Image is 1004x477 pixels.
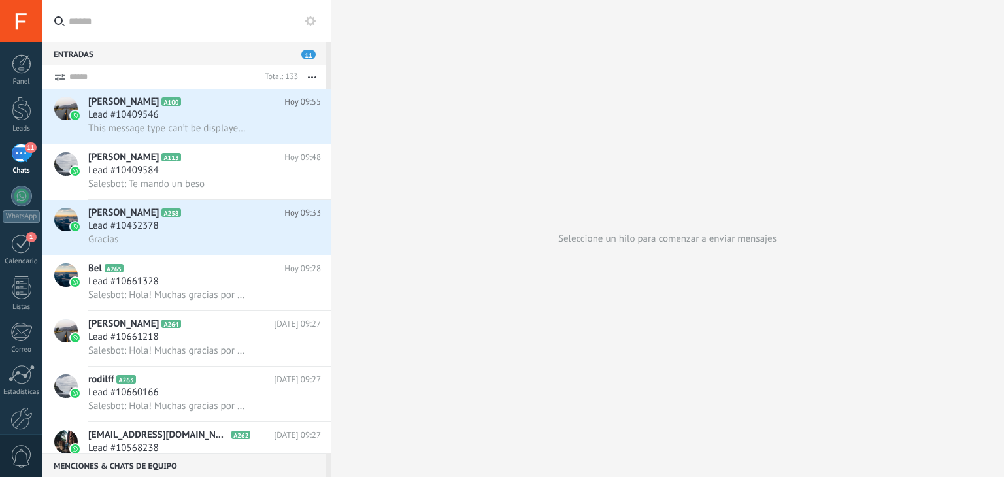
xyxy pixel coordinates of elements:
div: Correo [3,346,41,354]
span: Lead #10660166 [88,386,159,399]
span: Lead #10661328 [88,275,159,288]
a: avataricon[PERSON_NAME]A100Hoy 09:55Lead #10409546This message type can’t be displayed because it... [42,89,331,144]
span: [PERSON_NAME] [88,206,159,220]
div: Total: 133 [259,71,298,84]
a: avataricon[PERSON_NAME]A264[DATE] 09:27Lead #10661218Salesbot: Hola! Muchas gracias por escribirn... [42,311,331,366]
img: icon [71,389,80,398]
span: A113 [161,153,180,161]
span: Hoy 09:48 [284,151,321,164]
span: Salesbot: Te mando un beso [88,178,205,190]
span: rodilff [88,373,114,386]
span: 11 [25,142,36,153]
a: avataricon[PERSON_NAME]A258Hoy 09:33Lead #10432378Gracias [42,200,331,255]
span: Hoy 09:55 [284,95,321,108]
span: Salesbot: Hola! Muchas gracias por escribirnos. En Zictex diseñamos y confeccionamos ropa persona... [88,400,249,412]
span: This message type can’t be displayed because it’s not supported yet. [88,122,249,135]
span: Lead #10432378 [88,220,159,233]
span: [DATE] 09:27 [274,318,321,331]
div: Estadísticas [3,388,41,397]
span: [PERSON_NAME] [88,95,159,108]
span: Lead #10409546 [88,108,159,122]
div: Entradas [42,42,326,65]
span: A264 [161,320,180,328]
span: [DATE] 09:27 [274,429,321,442]
span: Bel [88,262,102,275]
span: Salesbot: Hola! Muchas gracias por escribirnos. En Zictex diseñamos y confeccionamos ropa persona... [88,344,249,357]
a: avatariconrodilffA263[DATE] 09:27Lead #10660166Salesbot: Hola! Muchas gracias por escribirnos. En... [42,367,331,421]
div: Calendario [3,257,41,266]
a: avataricon[EMAIL_ADDRESS][DOMAIN_NAME]A262[DATE] 09:27Lead #10568238 [42,422,331,477]
span: Hoy 09:33 [284,206,321,220]
img: icon [71,111,80,120]
span: 11 [301,50,316,59]
span: A100 [161,97,180,106]
span: [EMAIL_ADDRESS][DOMAIN_NAME] [88,429,229,442]
a: avataricon[PERSON_NAME]A113Hoy 09:48Lead #10409584Salesbot: Te mando un beso [42,144,331,199]
div: Panel [3,78,41,86]
span: A262 [231,431,250,439]
img: icon [71,444,80,453]
div: Listas [3,303,41,312]
span: Gracias [88,233,118,246]
span: 1 [26,232,37,242]
span: Lead #10568238 [88,442,159,455]
span: Lead #10409584 [88,164,159,177]
div: WhatsApp [3,210,40,223]
span: A258 [161,208,180,217]
span: [PERSON_NAME] [88,318,159,331]
img: icon [71,333,80,342]
div: Menciones & Chats de equipo [42,453,326,477]
div: Leads [3,125,41,133]
div: Chats [3,167,41,175]
span: Hoy 09:28 [284,262,321,275]
img: icon [71,278,80,287]
span: A263 [116,375,135,384]
span: Salesbot: Hola! Muchas gracias por escribirnos. En Zictex diseñamos y confeccionamos ropa persona... [88,289,249,301]
span: [DATE] 09:27 [274,373,321,386]
a: avatariconBelA265Hoy 09:28Lead #10661328Salesbot: Hola! Muchas gracias por escribirnos. En Zictex... [42,255,331,310]
span: A265 [105,264,124,272]
img: icon [71,222,80,231]
img: icon [71,167,80,176]
span: [PERSON_NAME] [88,151,159,164]
span: Lead #10661218 [88,331,159,344]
